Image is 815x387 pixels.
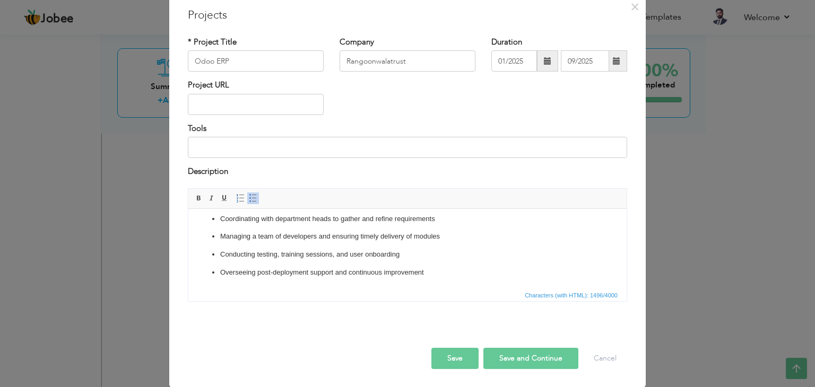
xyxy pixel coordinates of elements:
input: From [491,50,537,72]
label: * Project Title [188,37,237,48]
h3: Projects [188,7,627,23]
label: Company [340,37,374,48]
a: Italic [206,192,218,204]
button: Save [431,348,479,369]
label: Description [188,166,228,177]
a: Underline [219,192,230,204]
label: Tools [188,123,206,134]
input: Present [561,50,609,72]
button: Cancel [583,348,627,369]
label: Duration [491,37,522,48]
iframe: Rich Text Editor, projectEditor [188,209,627,288]
button: Save and Continue [483,348,578,369]
label: Project URL [188,80,229,91]
a: Insert/Remove Numbered List [235,192,246,204]
span: Characters (with HTML): 1496/4000 [523,291,620,300]
a: Insert/Remove Bulleted List [247,192,259,204]
div: Statistics [523,291,621,300]
a: Bold [193,192,205,204]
